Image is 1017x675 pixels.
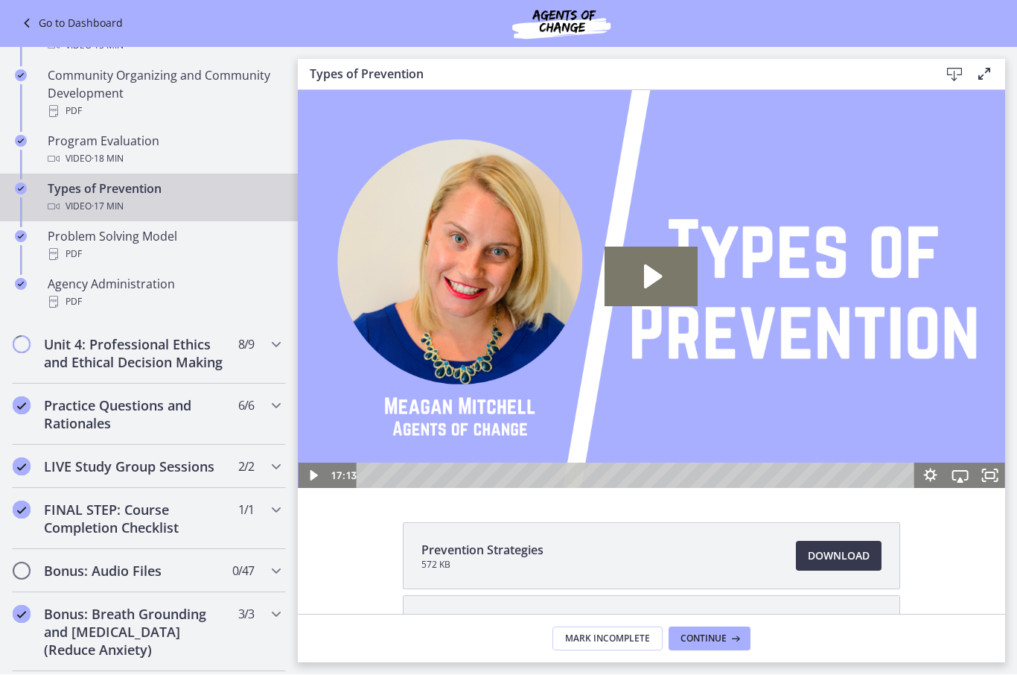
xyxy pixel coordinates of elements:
[15,70,27,82] i: Completed
[15,136,27,148] i: Completed
[307,156,400,216] button: Play Video: cbe60hpt4o1cl02sih20.mp4
[238,458,254,476] span: 2 / 2
[44,336,226,372] h2: Unit 4: Professional Ethics and Ethical Decision Making
[48,246,280,264] div: PDF
[565,633,650,645] span: Mark Incomplete
[18,15,123,33] a: Go to Dashboard
[421,542,543,560] span: Prevention Strategies
[796,542,881,571] a: Download
[44,501,226,537] h2: FINAL STEP: Course Completion Checklist
[472,6,651,42] img: Agents of Change Social Work Test Prep
[48,180,280,216] div: Types of Prevention
[298,91,1005,489] iframe: Video Lesson
[44,606,226,659] h2: Bonus: Breath Grounding and [MEDICAL_DATA] (Reduce Anxiety)
[13,458,31,476] i: Completed
[310,66,916,83] h3: Types of Prevention
[70,373,610,398] div: Playbar
[238,397,254,415] span: 6 / 6
[48,228,280,264] div: Problem Solving Model
[48,133,280,168] div: Program Evaluation
[678,373,707,398] button: Fullscreen
[648,373,678,398] button: Airplay
[232,562,254,580] span: 0 / 47
[808,548,870,565] span: Download
[680,633,727,645] span: Continue
[15,231,27,243] i: Completed
[238,336,254,354] span: 8 / 9
[48,103,280,121] div: PDF
[48,150,280,168] div: Video
[13,397,31,415] i: Completed
[669,627,750,651] button: Continue
[15,279,27,291] i: Completed
[48,276,280,311] div: Agency Administration
[48,67,280,121] div: Community Organizing and Community Development
[421,560,543,571] span: 572 KB
[238,501,254,519] span: 1 / 1
[552,627,663,651] button: Mark Incomplete
[44,458,226,476] h2: LIVE Study Group Sessions
[13,501,31,519] i: Completed
[48,294,280,311] div: PDF
[238,606,254,624] span: 3 / 3
[92,198,124,216] span: · 17 min
[44,397,226,433] h2: Practice Questions and Rationales
[13,606,31,624] i: Completed
[15,183,27,195] i: Completed
[44,562,226,580] h2: Bonus: Audio Files
[92,150,124,168] span: · 18 min
[48,198,280,216] div: Video
[618,373,648,398] button: Show settings menu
